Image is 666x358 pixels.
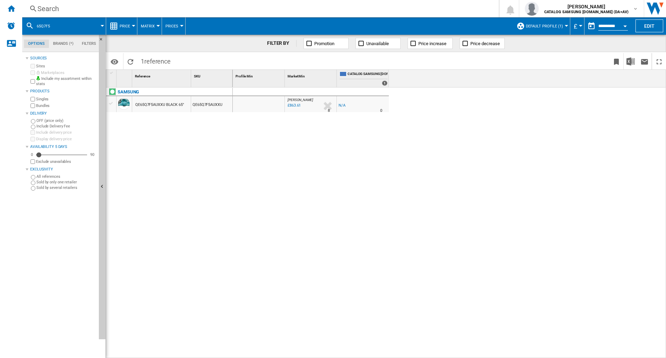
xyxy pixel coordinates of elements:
[36,76,40,80] img: mysite-bg-18x18.png
[99,35,107,47] button: Hide
[635,19,663,32] button: Edit
[418,41,446,46] span: Price increase
[49,40,78,48] md-tab-item: Brands (*)
[328,107,330,114] div: Delivery Time : 8 days
[638,53,651,69] button: Send this report by email
[31,119,35,124] input: OFF (price only)
[30,56,96,61] div: Sources
[304,38,349,49] button: Promotion
[36,97,96,102] label: Singles
[236,74,253,78] span: Profile Min
[286,70,336,81] div: Sort None
[626,57,635,66] img: excel-24x24.png
[37,24,50,28] span: 65Q7F5
[37,17,57,35] button: 65Q7F5
[408,38,453,49] button: Price increase
[460,38,505,49] button: Price decrease
[380,107,382,114] div: Delivery Time : 0 day
[234,70,284,81] div: Profile Min Sort None
[78,40,100,48] md-tab-item: Filters
[36,64,96,69] label: Sites
[574,17,581,35] button: £
[525,2,539,16] img: profile.jpg
[165,24,178,28] span: Prices
[31,70,35,75] input: Marketplaces
[31,64,35,68] input: Sites
[137,53,174,68] span: 1
[31,159,35,164] input: Display delivery price
[287,102,301,109] div: Last updated : Tuesday, 2 September 2025 07:08
[118,88,139,96] div: Click to filter on that brand
[356,38,401,49] button: Unavailable
[141,24,155,28] span: Matrix
[234,70,284,81] div: Sort None
[36,130,96,135] label: Include delivery price
[36,124,96,129] label: Include Delivery Fee
[36,76,96,87] label: Include my assortment within stats
[193,70,232,81] div: Sort None
[135,97,184,113] div: QE65Q7F5AUXXU BLACK 65"
[141,17,158,35] button: Matrix
[31,103,35,108] input: Bundles
[288,74,305,78] span: Market Min
[382,81,387,86] div: 1 offers sold by CATALOG SAMSUNG UK.IE (DA+AV)
[288,98,313,102] span: [PERSON_NAME]
[135,74,150,78] span: Reference
[36,180,96,185] label: Sold by only one retailer
[7,22,15,30] img: alerts-logo.svg
[36,185,96,190] label: Sold by several retailers
[652,53,666,69] button: Maximize
[108,55,121,68] button: Options
[31,77,35,86] input: Include my assortment within stats
[36,136,96,142] label: Display delivery price
[348,72,387,77] span: CATALOG SAMSUNG [DOMAIN_NAME] (DA+AV)
[134,70,191,81] div: Sort None
[24,40,49,48] md-tab-item: Options
[165,17,182,35] button: Prices
[99,35,106,339] button: Hide
[123,53,137,69] button: Reload
[544,10,629,14] b: CATALOG SAMSUNG [DOMAIN_NAME] (DA+AV)
[134,70,191,81] div: Reference Sort None
[30,144,96,150] div: Availability 5 Days
[36,174,96,179] label: All references
[30,111,96,116] div: Delivery
[31,125,35,129] input: Include Delivery Fee
[120,24,130,28] span: Price
[31,97,35,101] input: Singles
[36,118,96,123] label: OFF (price only)
[526,24,563,28] span: Default profile (1)
[29,152,35,157] div: 0
[36,103,96,108] label: Bundles
[544,3,629,10] span: [PERSON_NAME]
[144,58,171,65] span: reference
[470,41,500,46] span: Price decrease
[31,137,35,141] input: Display delivery price
[619,19,631,31] button: Open calendar
[26,17,102,35] div: 65Q7F5
[36,70,96,75] label: Marketplaces
[36,151,87,158] md-slider: Availability
[570,17,584,35] md-menu: Currency
[286,70,336,81] div: Market Min Sort None
[526,17,566,35] button: Default profile (1)
[267,40,297,47] div: FILTER BY
[31,186,35,191] input: Sold by several retailers
[31,130,35,135] input: Include delivery price
[194,74,200,78] span: SKU
[110,17,134,35] div: Price
[118,70,132,81] div: Sort None
[30,167,96,172] div: Exclusivity
[31,181,35,185] input: Sold by only one retailer
[609,53,623,69] button: Bookmark this report
[338,70,389,87] div: CATALOG SAMSUNG [DOMAIN_NAME] (DA+AV) 1 offers sold by CATALOG SAMSUNG UK.IE (DA+AV)
[37,4,481,14] div: Search
[624,53,638,69] button: Download in Excel
[36,159,96,164] label: Exclude unavailables
[339,102,345,109] div: N/A
[516,17,566,35] div: Default profile (1)
[366,41,389,46] span: Unavailable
